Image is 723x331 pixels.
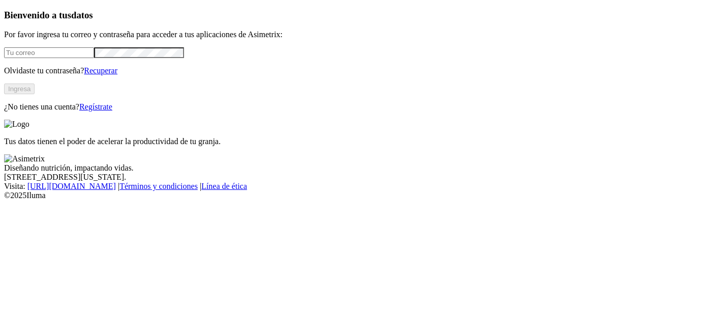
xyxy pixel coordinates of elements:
p: Tus datos tienen el poder de acelerar la productividad de tu granja. [4,137,719,146]
a: Términos y condiciones [119,182,198,190]
p: Por favor ingresa tu correo y contraseña para acceder a tus aplicaciones de Asimetrix: [4,30,719,39]
p: Olvidaste tu contraseña? [4,66,719,75]
div: [STREET_ADDRESS][US_STATE]. [4,173,719,182]
h3: Bienvenido a tus [4,10,719,21]
a: [URL][DOMAIN_NAME] [27,182,116,190]
div: Visita : | | [4,182,719,191]
div: © 2025 Iluma [4,191,719,200]
input: Tu correo [4,47,94,58]
a: Regístrate [79,102,112,111]
img: Logo [4,120,29,129]
img: Asimetrix [4,154,45,163]
button: Ingresa [4,84,35,94]
a: Recuperar [84,66,117,75]
div: Diseñando nutrición, impactando vidas. [4,163,719,173]
a: Línea de ética [201,182,247,190]
p: ¿No tienes una cuenta? [4,102,719,112]
span: datos [71,10,93,20]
